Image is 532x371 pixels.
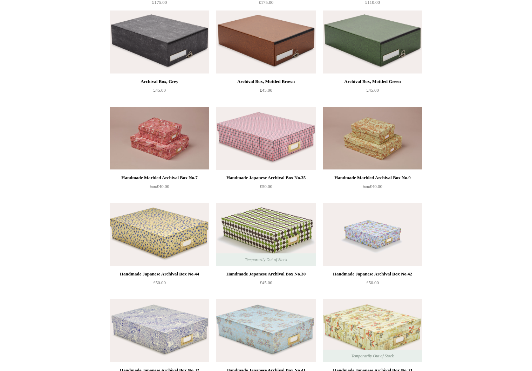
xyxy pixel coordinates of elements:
span: Temporarily Out of Stock [344,350,401,362]
span: from [150,185,157,189]
div: Handmade Japanese Archival Box No.35 [218,174,314,182]
span: £50.00 [260,184,272,189]
div: Archival Box, Mottled Green [325,77,421,86]
a: Handmade Japanese Archival Box No.42 £50.00 [323,270,422,299]
a: Handmade Japanese Archival Box No.35 £50.00 [216,174,316,202]
a: Handmade Japanese Archival Box No.30 £45.00 [216,270,316,299]
div: Archival Box, Grey [111,77,207,86]
span: £45.00 [260,87,272,93]
a: Handmade Marbled Archival Box No.7 from£40.00 [110,174,209,202]
span: Temporarily Out of Stock [238,253,294,266]
a: Archival Box, Mottled Brown Archival Box, Mottled Brown [216,10,316,73]
a: Handmade Japanese Archival Box No.41 Handmade Japanese Archival Box No.41 [216,299,316,362]
a: Handmade Japanese Archival Box No.35 Handmade Japanese Archival Box No.35 [216,107,316,170]
a: Handmade Japanese Archival Box No.42 Handmade Japanese Archival Box No.42 [323,203,422,266]
a: Handmade Marbled Archival Box No.9 from£40.00 [323,174,422,202]
span: £45.00 [260,280,272,285]
span: £50.00 [366,280,379,285]
a: Archival Box, Mottled Green £45.00 [323,77,422,106]
div: Handmade Marbled Archival Box No.9 [325,174,421,182]
a: Handmade Japanese Archival Box No.44 £50.00 [110,270,209,299]
div: Handmade Japanese Archival Box No.30 [218,270,314,278]
span: £45.00 [153,87,166,93]
div: Handmade Japanese Archival Box No.42 [325,270,421,278]
img: Handmade Japanese Archival Box No.32 [110,299,209,362]
div: Handmade Marbled Archival Box No.7 [111,174,207,182]
img: Handmade Japanese Archival Box No.42 [323,203,422,266]
span: £40.00 [150,184,169,189]
span: £50.00 [153,280,166,285]
span: £40.00 [363,184,382,189]
div: Archival Box, Mottled Brown [218,77,314,86]
img: Handmade Marbled Archival Box No.7 [110,107,209,170]
a: Handmade Japanese Archival Box No.33 Handmade Japanese Archival Box No.33 Temporarily Out of Stock [323,299,422,362]
img: Handmade Japanese Archival Box No.35 [216,107,316,170]
a: Archival Box, Mottled Green Archival Box, Mottled Green [323,10,422,73]
span: £45.00 [366,87,379,93]
a: Handmade Marbled Archival Box No.9 Handmade Marbled Archival Box No.9 [323,107,422,170]
img: Archival Box, Mottled Green [323,10,422,73]
a: Handmade Japanese Archival Box No.30 Handmade Japanese Archival Box No.30 Temporarily Out of Stock [216,203,316,266]
a: Archival Box, Grey Archival Box, Grey [110,10,209,73]
img: Handmade Marbled Archival Box No.9 [323,107,422,170]
img: Handmade Japanese Archival Box No.41 [216,299,316,362]
a: Handmade Japanese Archival Box No.32 Handmade Japanese Archival Box No.32 [110,299,209,362]
a: Handmade Japanese Archival Box No.44 Handmade Japanese Archival Box No.44 [110,203,209,266]
span: from [363,185,370,189]
div: Handmade Japanese Archival Box No.44 [111,270,207,278]
a: Handmade Marbled Archival Box No.7 Handmade Marbled Archival Box No.7 [110,107,209,170]
a: Archival Box, Mottled Brown £45.00 [216,77,316,106]
img: Handmade Japanese Archival Box No.44 [110,203,209,266]
a: Archival Box, Grey £45.00 [110,77,209,106]
img: Archival Box, Grey [110,10,209,73]
img: Handmade Japanese Archival Box No.30 [216,203,316,266]
img: Archival Box, Mottled Brown [216,10,316,73]
img: Handmade Japanese Archival Box No.33 [323,299,422,362]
